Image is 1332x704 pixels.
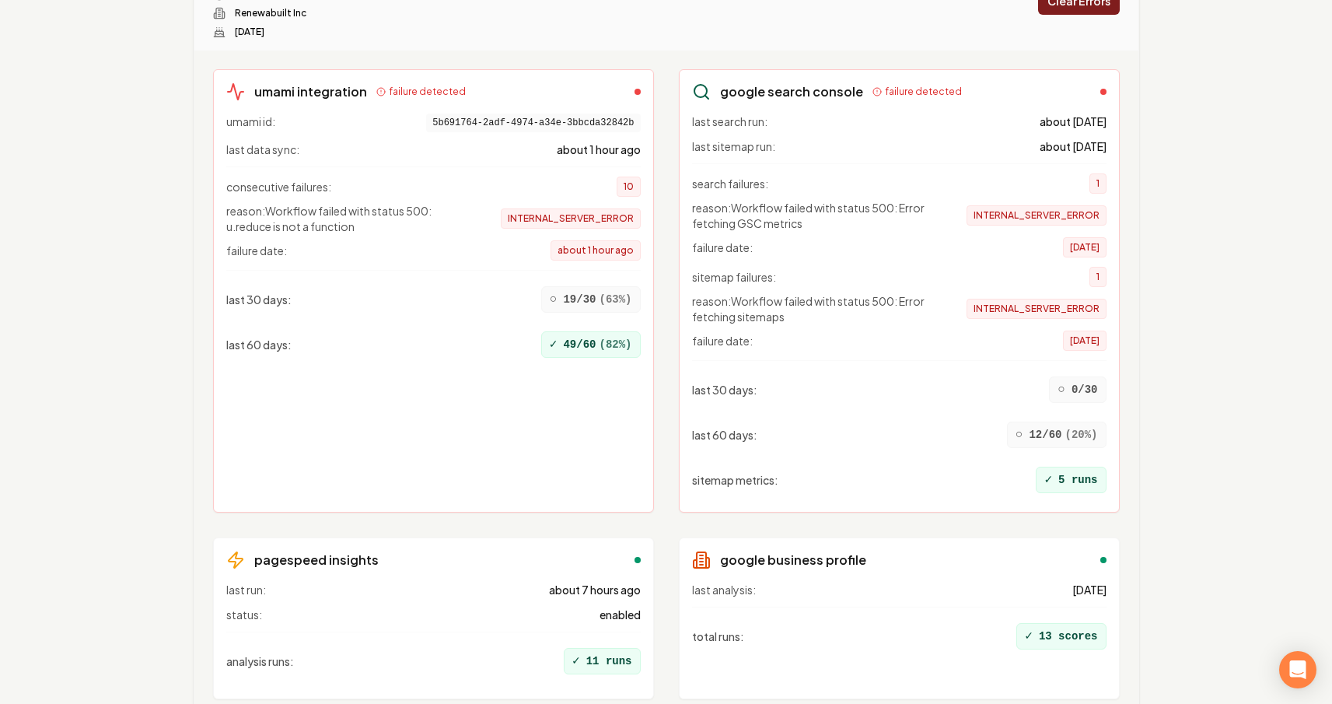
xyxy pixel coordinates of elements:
span: failure date: [692,240,753,255]
span: 10 [617,177,641,197]
span: failure date: [226,243,287,258]
span: last data sync: [226,142,299,157]
span: ○ [1016,426,1023,444]
span: ✓ [572,652,580,671]
span: sitemap metrics : [692,472,778,488]
div: 0/30 [1049,377,1106,403]
span: INTERNAL_SERVER_ERROR [967,205,1107,226]
span: [DATE] [1072,582,1107,597]
span: last 30 days : [692,382,757,398]
h3: google search console [720,82,863,101]
span: INTERNAL_SERVER_ERROR [967,299,1107,319]
span: ✓ [550,335,558,354]
div: 5 runs [1036,467,1106,493]
span: 1 [1089,267,1107,287]
span: reason: Workflow failed with status 500: u.reduce is not a function [226,203,475,234]
span: failure detected [885,86,962,98]
div: 13 scores [1016,623,1106,650]
span: ✓ [1025,627,1033,646]
span: failure detected [389,86,466,98]
div: 49/60 [541,331,641,358]
span: ✓ [1044,471,1052,489]
span: sitemap failures: [692,269,776,285]
span: 5b691764-2adf-4974-a34e-3bbcda32842b [426,114,640,132]
span: ( 63 %) [599,292,631,307]
span: analysis runs : [226,653,294,669]
span: about [DATE] [1040,114,1107,129]
span: ○ [1058,380,1065,399]
div: enabled [635,557,641,563]
span: [DATE] [1063,237,1107,257]
div: 12/60 [1007,422,1107,448]
h3: google business profile [720,551,866,569]
span: last search run: [692,114,767,129]
span: ○ [550,290,558,309]
span: umami id: [226,114,275,132]
div: failed [635,89,641,95]
div: 19/30 [541,286,641,313]
span: 1 [1089,173,1107,194]
div: failed [1100,89,1107,95]
span: enabled [600,607,641,622]
span: [DATE] [1063,331,1107,351]
span: last 60 days : [692,427,757,443]
span: failure date: [692,333,753,348]
div: enabled [1100,557,1107,563]
span: last run: [226,582,266,597]
span: status: [226,607,262,622]
span: last 30 days : [226,292,292,307]
span: last analysis: [692,582,756,597]
span: last 60 days : [226,337,292,352]
span: reason: Workflow failed with status 500: Error fetching GSC metrics [692,200,941,231]
span: about 7 hours ago [549,582,641,597]
span: about 1 hour ago [551,240,641,261]
span: last sitemap run: [692,138,775,154]
span: total runs : [692,629,744,644]
span: ( 20 %) [1065,427,1097,443]
span: ( 82 %) [599,337,631,352]
h3: pagespeed insights [254,551,379,569]
span: consecutive failures: [226,179,331,194]
span: search failures: [692,176,768,191]
div: 11 runs [564,648,640,674]
span: about 1 hour ago [557,142,641,157]
h3: umami integration [254,82,367,101]
div: Open Intercom Messenger [1279,651,1316,688]
span: about [DATE] [1040,138,1107,154]
span: reason: Workflow failed with status 500: Error fetching sitemaps [692,293,941,324]
span: INTERNAL_SERVER_ERROR [501,208,641,229]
